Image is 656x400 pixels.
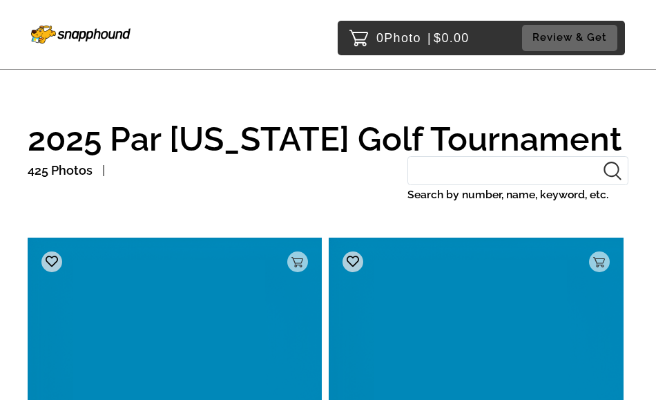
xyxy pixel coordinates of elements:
[28,122,628,156] h1: 2025 Par [US_STATE] Golf Tournament
[427,31,432,45] span: |
[522,25,621,50] a: Review & Get
[522,25,617,50] button: Review & Get
[28,160,93,182] p: 425 Photos
[376,27,470,49] p: 0 $0.00
[31,26,131,44] img: Snapphound Logo
[407,185,628,204] label: Search by number, name, keyword, etc.
[384,27,421,49] span: Photo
